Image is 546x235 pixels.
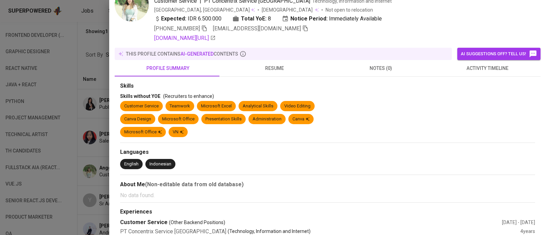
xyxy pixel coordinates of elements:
b: Notice Period: [290,15,328,23]
span: (Other Backend Positions) [169,219,225,226]
div: Canva [292,116,310,122]
div: English [124,161,139,167]
div: Microsoft Office [162,116,195,122]
b: Total YoE: [241,15,267,23]
b: Expected: [161,15,186,23]
span: AI-generated [181,51,214,57]
div: Skills [120,82,535,90]
p: No data found. [120,191,535,200]
span: resume [225,64,324,73]
div: Languages [120,148,535,156]
div: Immediately Available [282,15,382,23]
div: Analytical Skills [243,103,273,109]
a: [DOMAIN_NAME][URL] [154,34,216,42]
p: Not open to relocation [326,6,373,13]
div: Teamwork [170,103,190,109]
span: profile summary [119,64,217,73]
div: Presentation Skills [205,116,242,122]
div: Video Editing [284,103,311,109]
div: Customer Service [124,103,159,109]
span: [PHONE_NUMBER] [154,25,200,32]
div: Administration [253,116,282,122]
div: IDR 6.500.000 [154,15,221,23]
button: AI suggestions off? Tell us! [457,48,541,60]
div: Experiences [120,208,535,216]
div: Microsoft Office [124,129,162,135]
div: [DATE] - [DATE] [502,219,535,226]
div: Customer Service [120,219,502,226]
div: [GEOGRAPHIC_DATA], [GEOGRAPHIC_DATA] [154,6,255,13]
span: AI suggestions off? Tell us! [461,50,537,58]
span: 8 [268,15,271,23]
span: [EMAIL_ADDRESS][DOMAIN_NAME] [213,25,301,32]
p: this profile contains contents [126,50,238,57]
b: (Non-editable data from old database) [145,181,244,188]
div: Canva Design [124,116,151,122]
span: activity timeline [438,64,536,73]
div: Microsoft Excel [201,103,232,109]
span: notes (0) [332,64,430,73]
span: Skills without YOE [120,93,160,99]
span: [DEMOGRAPHIC_DATA] [262,6,314,13]
span: (Recruiters to enhance) [163,93,214,99]
div: VN [173,129,184,135]
div: Indonesian [149,161,171,167]
div: About Me [120,180,535,189]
